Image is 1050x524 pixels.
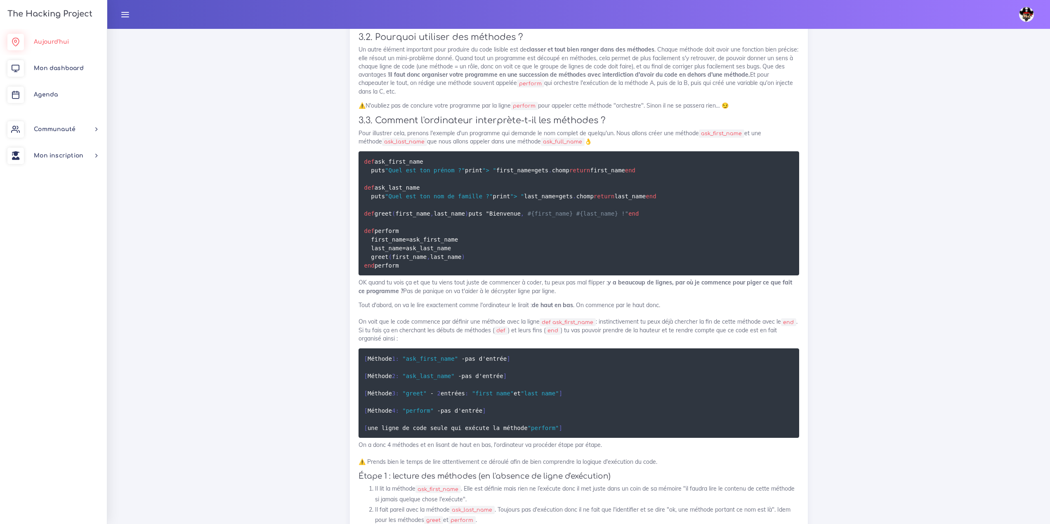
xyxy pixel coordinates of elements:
[482,407,486,414] span: ]
[364,424,368,431] span: [
[385,193,493,199] span: "Quel est ton nom de famille ?"
[510,193,524,199] span: "> "
[555,193,559,199] span: =
[526,46,654,53] strong: classer et tout bien ranger dans des méthodes
[532,301,573,309] strong: de haut en bas
[569,167,590,173] span: return
[489,210,521,216] span: Bienvenue
[541,138,585,146] code: ask_full_name
[364,354,565,432] code: éthode pas d'entrée éthode pas d'entrée éthode entrées et éthode pas d'entrée une ligne de code s...
[507,355,510,362] span: ]
[359,441,799,466] p: On a donc 4 méthodes et en lisant de haut en bas, l'ordinateur va procéder étape par étape. ⚠️ Pr...
[34,65,84,71] span: Mon dashboard
[427,253,430,260] span: ,
[548,167,552,173] span: .
[559,390,562,396] span: ]
[359,301,799,343] p: Tout d'abord, on va le lire exactement comme l'ordinateur le lirait : . On commence par le haut d...
[415,485,461,493] code: ask_first_name
[402,407,434,414] span: "perform"
[437,390,441,396] span: 2
[34,39,69,45] span: Aujourd'hui
[368,372,371,379] span: M
[368,355,371,362] span: M
[559,424,562,431] span: ]
[364,390,368,396] span: [
[594,193,615,199] span: return
[521,210,524,216] span: ,
[364,355,368,362] span: [
[482,167,496,173] span: "> "
[531,167,534,173] span: =
[646,193,656,199] span: end
[5,9,92,19] h3: The Hacking Project
[385,167,465,173] span: "Quel est ton prénom ?"
[34,126,76,132] span: Communauté
[389,71,750,78] strong: Il faut donc organiser votre programme en une succession de méthodes avec interdiction d'avoir du...
[437,407,441,414] span: -
[402,244,406,251] span: =
[528,424,559,431] span: "perform"
[392,372,395,379] span: 2
[392,390,395,396] span: 3
[364,158,375,164] span: def
[402,355,458,362] span: "ask_first_name"
[368,407,371,414] span: M
[465,390,468,396] span: :
[517,80,544,88] code: perform
[406,236,409,242] span: =
[389,253,392,260] span: (
[359,101,799,110] p: ⚠️N'oubliez pas de conclure votre programme par la ligne pour appeler cette méthode "orchestre". ...
[472,390,514,396] span: "first name"
[503,372,507,379] span: ]
[34,92,58,98] span: Agenda
[392,210,395,216] span: (
[359,45,799,96] p: Un autre élément important pour produire du code lisible est de . Chaque méthode doit avoir une f...
[359,115,799,126] h3: 3.3. Comment l'ordinateur interprète-t-il les méthodes ?
[402,372,454,379] span: "ask_last_name"
[375,484,799,504] li: Il lit la méthode . Elle est définie mais rien ne l’exécute donc il met juste dans un coin de sa ...
[540,318,596,327] code: def ask_first_name
[359,472,799,481] h4: Étape 1 : lecture des méthodes (en l'absence de ligne d'exécution)
[364,210,375,216] span: def
[528,210,628,216] span: #{first_name} #{last_name} !"
[364,372,368,379] span: [
[625,167,635,173] span: end
[359,32,799,42] h3: 3.2. Pourquoi utiliser des méthodes ?
[392,407,395,414] span: 4
[458,372,461,379] span: -
[364,262,375,268] span: end
[573,193,576,199] span: .
[395,407,399,414] span: :
[1019,7,1034,22] img: avatar
[364,227,375,234] span: def
[545,327,561,335] code: end
[465,210,468,216] span: )
[494,327,508,335] code: def
[395,372,399,379] span: :
[450,506,495,514] code: ask_last_name
[395,390,399,396] span: :
[364,407,368,414] span: [
[521,390,559,396] span: "last name"
[511,102,538,110] code: perform
[402,390,427,396] span: "greet"
[359,278,799,295] p: OK quand tu vois ça et que tu viens tout juste de commencer à coder, tu peux pas mal flipper : Pa...
[364,184,375,190] span: def
[462,253,465,260] span: )
[364,157,656,270] code: ask_first_name puts print first_name gets chomp first_name ask_last_name puts print last_name get...
[359,279,792,294] strong: y a beaucoup de lignes, par où je commence pour piger ce que fait ce programme ?
[392,355,395,362] span: 1
[34,153,83,159] span: Mon inscription
[395,355,399,362] span: :
[382,138,427,146] code: ask_last_name
[462,355,465,362] span: -
[430,390,434,396] span: -
[781,318,796,327] code: end
[359,129,799,146] p: Pour illustrer cela, prenons l'exemple d'un programme qui demande le nom complet de quelqu'un. No...
[368,390,371,396] span: M
[430,210,434,216] span: ,
[628,210,639,216] span: end
[699,129,744,138] code: ask_first_name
